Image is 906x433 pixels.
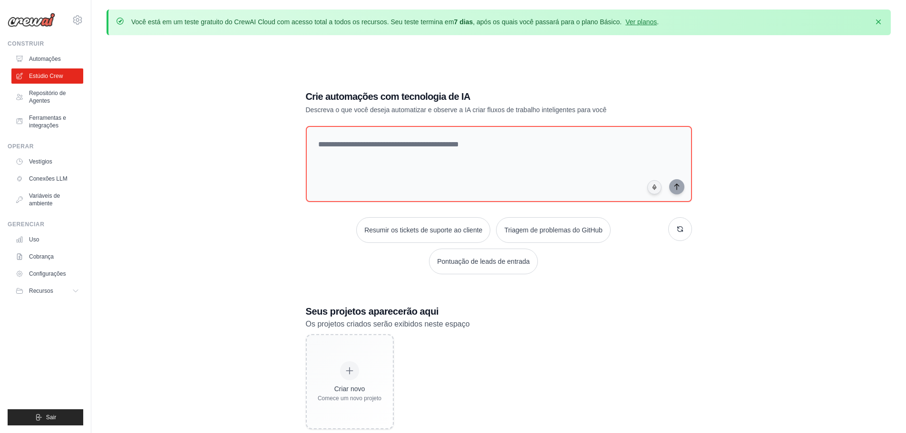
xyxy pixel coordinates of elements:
font: Automações [29,56,61,62]
a: Configurações [11,266,83,281]
a: Conexões LLM [11,171,83,186]
font: Sair [46,414,56,421]
a: Vestígios [11,154,83,169]
font: Conexões LLM [29,175,68,182]
font: Comece um novo projeto [318,395,381,402]
font: Seus projetos aparecerão aqui [306,306,439,317]
a: Variáveis ​​de ambiente [11,188,83,211]
font: Os projetos criados serão exibidos neste espaço [306,320,470,328]
a: Ver planos [625,18,657,26]
font: Recursos [29,288,53,294]
font: . [657,18,659,26]
font: Pontuação de leads de entrada [437,258,530,265]
font: , após os quais você passará para o plano Básico. [473,18,622,26]
font: Descreva o que você deseja automatizar e observe a IA criar fluxos de trabalho inteligentes para ... [306,106,607,114]
font: Gerenciar [8,221,44,228]
a: Automações [11,51,83,67]
font: Repositório de Agentes [29,90,66,104]
font: Variáveis ​​de ambiente [29,192,60,207]
a: Ferramentas e integrações [11,110,83,133]
font: Uso [29,236,39,243]
font: Você está em um teste gratuito do CrewAI Cloud com acesso total a todos os recursos. Seu teste te... [131,18,454,26]
a: Uso [11,232,83,247]
img: Logotipo [8,13,55,27]
a: Estúdio Crew [11,68,83,84]
font: Criar novo [334,385,365,393]
button: Resumir os tickets de suporte ao cliente [356,217,490,243]
font: Construir [8,40,44,47]
font: 7 dias [454,18,473,26]
font: Resumir os tickets de suporte ao cliente [364,226,482,234]
font: Ferramentas e integrações [29,115,66,129]
button: Sair [8,409,83,425]
font: Vestígios [29,158,52,165]
button: Receba novas sugestões [668,217,692,241]
button: Pontuação de leads de entrada [429,249,538,274]
font: Configurações [29,270,66,277]
a: Cobrança [11,249,83,264]
font: Crie automações com tecnologia de IA [306,91,470,102]
font: Operar [8,143,34,150]
font: Estúdio Crew [29,73,63,79]
button: Clique para falar sobre sua ideia de automação [647,180,662,194]
button: Recursos [11,283,83,298]
font: Cobrança [29,253,54,260]
button: Triagem de problemas do GitHub [496,217,610,243]
a: Repositório de Agentes [11,86,83,108]
font: Triagem de problemas do GitHub [504,226,602,234]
